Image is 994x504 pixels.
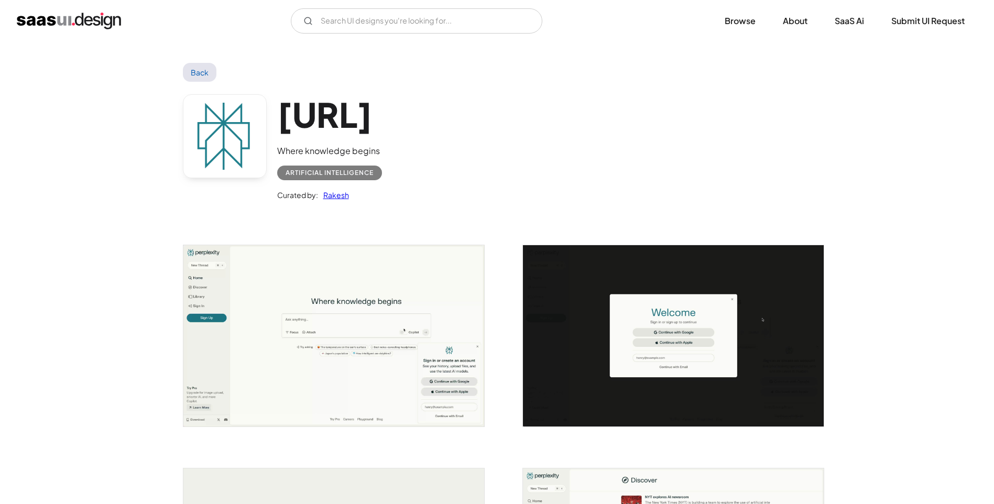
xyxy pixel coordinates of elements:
[17,13,121,29] a: home
[286,167,374,179] div: Artificial Intelligence
[277,94,382,135] h1: [URL]
[183,245,484,426] img: 65b9d3bdf19451c686cb9749_perplexity%20home%20page.jpg
[183,63,217,82] a: Back
[291,8,542,34] input: Search UI designs you're looking for...
[277,189,318,201] div: Curated by:
[183,245,484,426] a: open lightbox
[291,8,542,34] form: Email Form
[318,189,349,201] a: Rakesh
[523,245,824,426] a: open lightbox
[523,245,824,426] img: 65b9d3bd40d97bb4e9ee2fbe_perplexity%20sign%20in.jpg
[277,145,382,157] div: Where knowledge begins
[822,9,877,32] a: SaaS Ai
[712,9,768,32] a: Browse
[770,9,820,32] a: About
[879,9,977,32] a: Submit UI Request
